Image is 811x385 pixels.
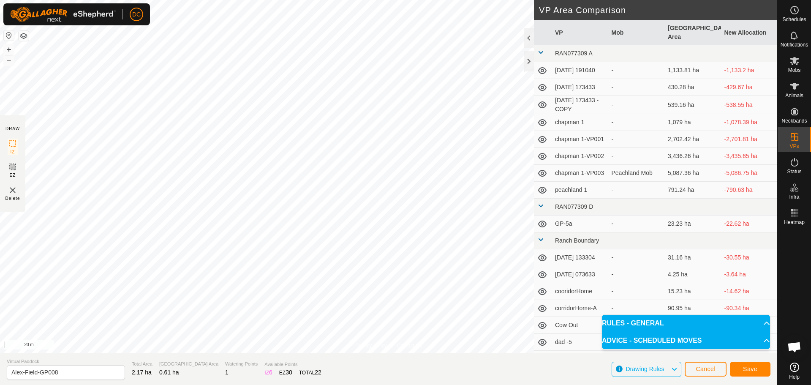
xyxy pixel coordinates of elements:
[612,169,661,177] div: Peachland Mob
[721,182,778,199] td: -790.63 ha
[132,360,152,368] span: Total Area
[721,165,778,182] td: -5,086.75 ha
[721,216,778,232] td: -22.62 ha
[552,351,608,368] td: dad-6
[355,342,387,350] a: Privacy Policy
[552,96,608,114] td: [DATE] 173433 - COPY
[602,332,770,349] p-accordion-header: ADVICE - SCHEDULED MOVES
[721,131,778,148] td: -2,701.81 ha
[612,118,661,127] div: -
[789,194,799,199] span: Infra
[225,369,229,376] span: 1
[552,148,608,165] td: chapman 1-VP002
[132,10,141,19] span: DC
[612,135,661,144] div: -
[696,366,716,372] span: Cancel
[8,185,18,195] img: VP
[552,165,608,182] td: chapman 1-VP003
[286,369,292,376] span: 30
[612,186,661,194] div: -
[315,369,321,376] span: 22
[721,283,778,300] td: -14.62 ha
[721,79,778,96] td: -429.67 ha
[602,315,770,332] p-accordion-header: RULES - GENERAL
[552,300,608,317] td: corridorHome-A
[787,169,801,174] span: Status
[552,20,608,45] th: VP
[552,266,608,283] td: [DATE] 073633
[664,79,721,96] td: 430.28 ha
[397,342,422,350] a: Contact Us
[552,131,608,148] td: chapman 1-VP001
[664,182,721,199] td: 791.24 ha
[721,96,778,114] td: -538.55 ha
[159,360,218,368] span: [GEOGRAPHIC_DATA] Area
[664,96,721,114] td: 539.16 ha
[5,126,20,132] div: DRAW
[608,20,665,45] th: Mob
[612,83,661,92] div: -
[132,369,152,376] span: 2.17 ha
[730,362,770,377] button: Save
[664,114,721,131] td: 1,079 ha
[4,44,14,55] button: +
[743,366,757,372] span: Save
[264,368,272,377] div: IZ
[552,334,608,351] td: dad -5
[789,374,800,380] span: Help
[552,79,608,96] td: [DATE] 173433
[555,203,593,210] span: RAN077309 D
[721,148,778,165] td: -3,435.65 ha
[721,114,778,131] td: -1,078.39 ha
[552,283,608,300] td: cooridorHome
[721,249,778,266] td: -30.55 ha
[721,351,778,368] td: -12.77 ha
[5,195,20,202] span: Delete
[778,359,811,383] a: Help
[552,317,608,334] td: Cow Out
[279,368,292,377] div: EZ
[788,68,800,73] span: Mobs
[19,31,29,41] button: Map Layers
[664,216,721,232] td: 23.23 ha
[721,20,778,45] th: New Allocation
[299,368,321,377] div: TOTAL
[552,249,608,266] td: [DATE] 133304
[552,62,608,79] td: [DATE] 191040
[269,369,272,376] span: 6
[10,7,116,22] img: Gallagher Logo
[721,266,778,283] td: -3.64 ha
[4,55,14,66] button: –
[782,17,806,22] span: Schedules
[612,270,661,279] div: -
[721,62,778,79] td: -1,133.2 ha
[781,42,808,47] span: Notifications
[785,93,803,98] span: Animals
[784,220,805,225] span: Heatmap
[626,366,664,372] span: Drawing Rules
[612,304,661,313] div: -
[664,62,721,79] td: 1,133.81 ha
[664,20,721,45] th: [GEOGRAPHIC_DATA] Area
[602,337,702,344] span: ADVICE - SCHEDULED MOVES
[539,5,777,15] h2: VP Area Comparison
[721,300,778,317] td: -90.34 ha
[552,182,608,199] td: peachland 1
[664,351,721,368] td: 13.38 ha
[602,320,664,327] span: RULES - GENERAL
[10,172,16,178] span: EZ
[264,361,321,368] span: Available Points
[612,66,661,75] div: -
[225,360,258,368] span: Watering Points
[7,358,125,365] span: Virtual Paddock
[612,101,661,109] div: -
[555,237,599,244] span: Ranch Boundary
[555,50,593,57] span: RAN077309 A
[781,118,807,123] span: Neckbands
[664,300,721,317] td: 90.95 ha
[664,131,721,148] td: 2,702.42 ha
[11,149,15,155] span: IZ
[782,334,807,360] div: Open chat
[664,249,721,266] td: 31.16 ha
[612,219,661,228] div: -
